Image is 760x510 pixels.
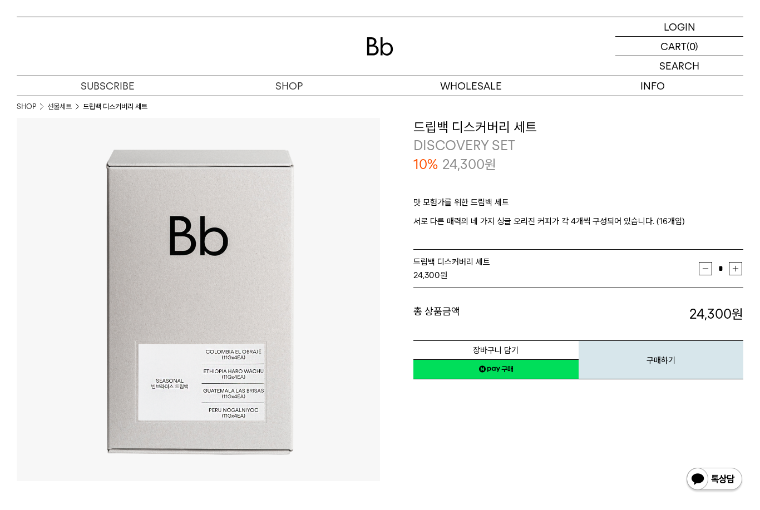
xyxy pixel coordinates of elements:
p: INFO [562,76,744,96]
p: DISCOVERY SET [413,136,743,155]
p: WHOLESALE [380,76,562,96]
p: 24,300 [442,155,496,174]
img: 드립백 디스커버리 세트 [17,118,380,481]
b: 원 [732,306,743,322]
p: CART [660,37,687,56]
p: SEARCH [659,56,699,76]
span: 드립백 디스커버리 세트 [413,257,490,267]
h3: 드립백 디스커버리 세트 [413,118,743,137]
strong: 24,300 [689,306,743,322]
button: 감소 [699,262,712,275]
a: 선물세트 [47,101,72,112]
button: 구매하기 [579,340,744,379]
a: 새창 [413,359,579,379]
span: 원 [485,156,496,172]
p: LOGIN [664,17,695,36]
p: 서로 다른 매력의 네 가지 싱글 오리진 커피가 각 4개씩 구성되어 있습니다. (16개입) [413,215,743,228]
a: SHOP [17,101,36,112]
p: (0) [687,37,698,56]
a: SUBSCRIBE [17,76,199,96]
div: 원 [413,269,699,282]
img: 로고 [367,37,393,56]
button: 증가 [729,262,742,275]
dt: 총 상품금액 [413,305,579,324]
a: LOGIN [615,17,743,37]
li: 드립백 디스커버리 세트 [83,101,147,112]
button: 장바구니 담기 [413,340,579,360]
p: 맛 모험가를 위한 드립백 세트 [413,196,743,215]
strong: 24,300 [413,270,440,280]
p: 10% [413,155,438,174]
a: CART (0) [615,37,743,56]
a: SHOP [199,76,381,96]
img: 카카오톡 채널 1:1 채팅 버튼 [685,467,743,493]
